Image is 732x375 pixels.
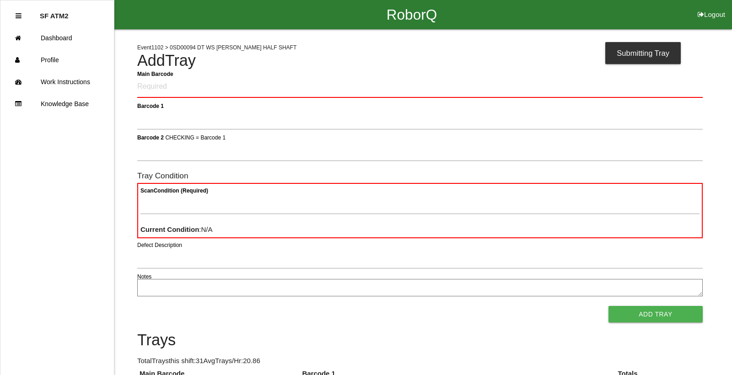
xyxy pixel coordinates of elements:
b: Barcode 1 [137,102,164,109]
b: Main Barcode [137,70,173,77]
a: Work Instructions [0,71,114,93]
a: Profile [0,49,114,71]
button: Add Tray [608,306,703,322]
p: Total Trays this shift: 31 Avg Trays /Hr: 20.86 [137,356,703,366]
span: : N/A [140,225,213,233]
span: CHECKING = Barcode 1 [165,134,226,140]
b: Scan Condition (Required) [140,187,208,194]
a: Dashboard [0,27,114,49]
h4: Add Tray [137,52,703,70]
label: Notes [137,273,151,281]
h6: Tray Condition [137,171,703,180]
b: Barcode 2 [137,134,164,140]
a: Knowledge Base [0,93,114,115]
label: Defect Description [137,241,182,249]
h4: Trays [137,332,703,349]
div: Submitting Tray [605,42,681,64]
input: Required [137,76,703,98]
span: Event 1102 > 0SD00094 DT WS [PERSON_NAME] HALF SHAFT [137,44,296,51]
div: Close [16,5,22,27]
b: Current Condition [140,225,199,233]
p: SF ATM2 [40,5,69,20]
